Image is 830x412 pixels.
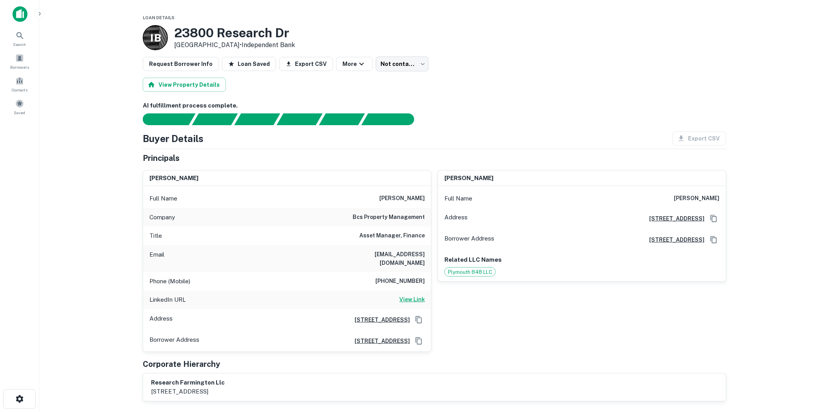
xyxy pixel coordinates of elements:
[133,113,192,125] div: Sending borrower request to AI...
[143,25,168,50] a: I B
[643,235,705,244] a: [STREET_ADDRESS]
[143,15,175,20] span: Loan Details
[242,41,295,49] a: Independent Bank
[143,57,219,71] button: Request Borrower Info
[222,57,276,71] button: Loan Saved
[444,174,493,183] h6: [PERSON_NAME]
[143,358,220,370] h5: Corporate Hierarchy
[150,30,160,46] p: I B
[353,213,425,222] h6: bcs property management
[174,26,295,40] h3: 23800 Research Dr
[413,335,425,347] button: Copy Address
[445,268,495,276] span: Plymouth 848 LLC
[149,213,175,222] p: Company
[149,231,162,241] p: Title
[143,131,204,146] h4: Buyer Details
[319,113,365,125] div: Principals found, still searching for contact information. This may take time...
[444,234,494,246] p: Borrower Address
[348,337,410,345] a: [STREET_ADDRESS]
[149,295,186,304] p: LinkedIn URL
[708,234,720,246] button: Copy Address
[2,96,37,117] a: Saved
[13,6,27,22] img: capitalize-icon.png
[376,57,429,71] div: Not contacted
[13,41,26,47] span: Search
[348,315,410,324] a: [STREET_ADDRESS]
[151,387,225,396] p: [STREET_ADDRESS]
[279,57,333,71] button: Export CSV
[149,277,190,286] p: Phone (Mobile)
[143,101,726,110] h6: AI fulfillment process complete.
[791,324,830,362] iframe: Chat Widget
[2,51,37,72] a: Borrowers
[277,113,322,125] div: Principals found, AI now looking for contact information...
[149,250,164,267] p: Email
[379,194,425,203] h6: [PERSON_NAME]
[444,255,720,264] p: Related LLC Names
[143,152,180,164] h5: Principals
[643,214,705,223] a: [STREET_ADDRESS]
[14,109,25,116] span: Saved
[234,113,280,125] div: Documents found, AI parsing details...
[2,73,37,95] a: Contacts
[151,378,225,387] h6: research farmington llc
[149,314,173,326] p: Address
[362,113,424,125] div: AI fulfillment process complete.
[359,231,425,241] h6: Asset Manager, Finance
[674,194,720,203] h6: [PERSON_NAME]
[413,314,425,326] button: Copy Address
[10,64,29,70] span: Borrowers
[444,213,468,224] p: Address
[149,194,177,203] p: Full Name
[399,295,425,304] a: View Link
[149,335,199,347] p: Borrower Address
[331,250,425,267] h6: [EMAIL_ADDRESS][DOMAIN_NAME]
[143,78,226,92] button: View Property Details
[149,174,198,183] h6: [PERSON_NAME]
[375,277,425,286] h6: [PHONE_NUMBER]
[2,28,37,49] a: Search
[192,113,238,125] div: Your request is received and processing...
[444,194,472,203] p: Full Name
[708,213,720,224] button: Copy Address
[336,57,373,71] button: More
[174,40,295,50] p: [GEOGRAPHIC_DATA] •
[12,87,27,93] span: Contacts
